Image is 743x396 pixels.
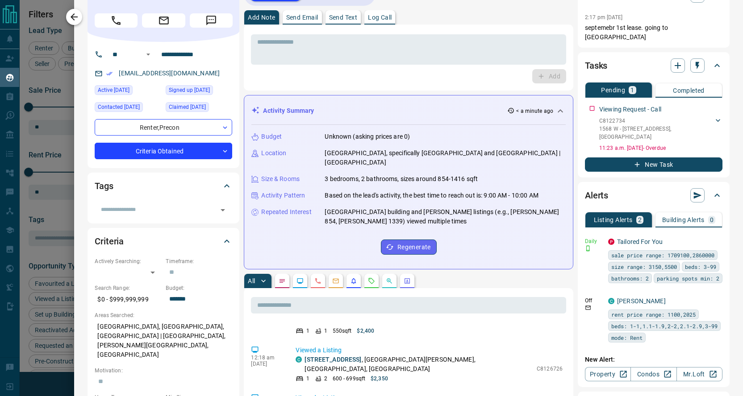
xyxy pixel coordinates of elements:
[611,310,696,319] span: rent price range: 1100,2025
[279,277,286,285] svg: Notes
[169,103,206,111] span: Claimed [DATE]
[106,70,113,77] svg: Email Verified
[95,234,124,248] h2: Criteria
[95,284,161,292] p: Search Range:
[386,277,393,285] svg: Opportunities
[325,191,538,200] p: Based on the lead's activity, the best time to reach out is: 9:00 AM - 10:00 AM
[119,70,220,77] a: [EMAIL_ADDRESS][DOMAIN_NAME]
[261,207,311,217] p: Repeated Interest
[296,356,302,363] div: condos.ca
[585,188,608,202] h2: Alerts
[296,277,304,285] svg: Lead Browsing Activity
[95,311,232,319] p: Areas Searched:
[166,284,232,292] p: Budget:
[166,102,232,115] div: Fri Jun 10 2022
[251,103,566,119] div: Activity Summary< a minute ago
[261,174,300,184] p: Size & Rooms
[95,179,113,193] h2: Tags
[585,355,722,364] p: New Alert:
[662,217,705,223] p: Building Alerts
[516,107,553,115] p: < a minute ago
[599,115,722,143] div: C81227341568 W - [STREET_ADDRESS],[GEOGRAPHIC_DATA]
[98,86,129,95] span: Active [DATE]
[585,367,631,381] a: Property
[325,207,566,226] p: [GEOGRAPHIC_DATA] building and [PERSON_NAME] listings (e.g., [PERSON_NAME] 854, [PERSON_NAME] 133...
[585,245,591,252] svg: Push Notification Only
[630,367,676,381] a: Condos
[357,327,374,335] p: $2,400
[324,327,327,335] p: 1
[325,174,478,184] p: 3 bedrooms, 2 bathrooms, sizes around 854-1416 sqft
[306,375,309,383] p: 1
[305,356,361,363] a: [STREET_ADDRESS]
[608,239,614,245] div: property.ca
[261,148,286,158] p: Location
[599,117,714,125] p: C8122734
[599,144,722,152] p: 11:23 a.m. [DATE] - Overdue
[585,55,722,76] div: Tasks
[585,23,722,42] p: septemebr 1st lease. going to [GEOGRAPHIC_DATA]
[143,49,154,60] button: Open
[261,191,305,200] p: Activity Pattern
[98,103,140,111] span: Contacted [DATE]
[263,106,314,115] p: Activity Summary
[585,305,591,311] svg: Email
[333,327,352,335] p: 550 sqft
[599,125,714,141] p: 1568 W - [STREET_ADDRESS] , [GEOGRAPHIC_DATA]
[95,102,161,115] div: Wed Jun 22 2022
[585,58,607,73] h2: Tasks
[617,297,666,305] a: [PERSON_NAME]
[324,375,327,383] p: 2
[404,277,411,285] svg: Agent Actions
[673,87,705,94] p: Completed
[248,278,255,284] p: All
[381,239,437,255] button: Regenerate
[217,204,229,216] button: Open
[95,85,161,98] div: Wed Sep 10 2025
[611,322,718,330] span: beds: 1-1,1.1-1.9,2-2,2.1-2.9,3-99
[142,13,185,28] span: Email
[585,297,603,305] p: Off
[325,148,566,167] p: [GEOGRAPHIC_DATA], specifically [GEOGRAPHIC_DATA] and [GEOGRAPHIC_DATA] | [GEOGRAPHIC_DATA]
[306,327,309,335] p: 1
[537,365,563,373] p: C8126726
[611,262,677,271] span: size range: 3150,5500
[95,231,232,252] div: Criteria
[95,257,161,265] p: Actively Searching:
[710,217,714,223] p: 0
[333,375,365,383] p: 600 - 699 sqft
[325,132,410,141] p: Unknown (asking prices are 0)
[611,251,714,260] span: sale price range: 1709100,2860000
[585,157,722,172] button: New Task
[617,238,663,245] a: Tailored For You
[368,14,392,21] p: Log Call
[350,277,357,285] svg: Listing Alerts
[169,86,210,95] span: Signed up [DATE]
[368,277,375,285] svg: Requests
[676,367,722,381] a: Mr.Loft
[95,175,232,197] div: Tags
[657,274,719,283] span: parking spots min: 2
[585,14,623,21] p: 2:17 pm [DATE]
[329,14,358,21] p: Send Text
[601,87,625,93] p: Pending
[95,319,232,362] p: [GEOGRAPHIC_DATA], [GEOGRAPHIC_DATA], [GEOGRAPHIC_DATA] | [GEOGRAPHIC_DATA], [PERSON_NAME][GEOGRA...
[286,14,318,21] p: Send Email
[190,13,233,28] span: Message
[594,217,633,223] p: Listing Alerts
[251,355,282,361] p: 12:18 am
[630,87,634,93] p: 1
[585,237,603,245] p: Daily
[95,367,232,375] p: Motivation:
[611,333,643,342] span: mode: Rent
[305,355,532,374] p: , [GEOGRAPHIC_DATA][PERSON_NAME], [GEOGRAPHIC_DATA], [GEOGRAPHIC_DATA]
[95,143,232,159] div: Criteria Obtained
[166,257,232,265] p: Timeframe:
[371,375,388,383] p: $2,350
[638,217,642,223] p: 2
[611,274,649,283] span: bathrooms: 2
[332,277,339,285] svg: Emails
[685,262,716,271] span: beds: 3-99
[296,346,563,355] p: Viewed a Listing
[95,13,138,28] span: Call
